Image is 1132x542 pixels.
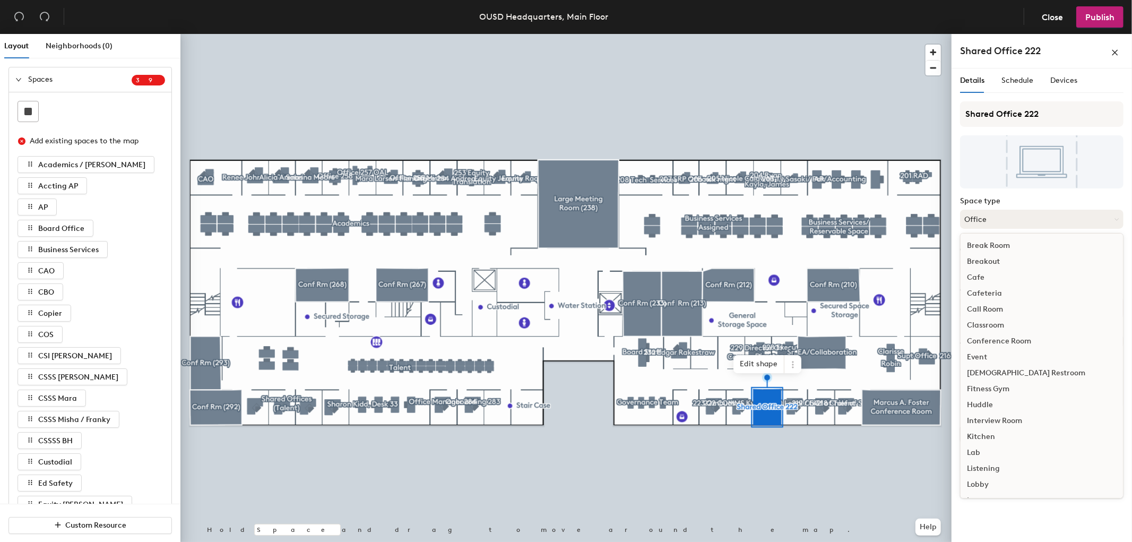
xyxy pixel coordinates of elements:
[961,413,1123,429] div: Interview Room
[18,432,82,449] button: CSSSS BH
[18,326,63,343] button: COS
[38,458,72,467] span: Custodial
[18,241,108,258] button: Business Services
[18,177,87,194] button: Accting AP
[1111,49,1119,56] span: close
[149,76,161,84] span: 9
[1042,12,1063,22] span: Close
[961,461,1123,477] div: Listening
[38,436,73,445] span: CSSSS BH
[961,302,1123,317] div: Call Room
[4,41,29,50] span: Layout
[38,266,55,276] span: CAO
[18,262,64,279] button: CAO
[961,238,1123,254] div: Break Room
[18,199,57,216] button: AP
[961,349,1123,365] div: Event
[38,351,112,360] span: CSI [PERSON_NAME]
[18,305,71,322] button: Copier
[961,445,1123,461] div: Lab
[18,220,93,237] button: Board Office
[38,288,54,297] span: CBO
[18,137,25,145] span: close-circle
[961,270,1123,286] div: Cafe
[38,160,145,169] span: Academics / [PERSON_NAME]
[18,368,127,385] button: CSSS [PERSON_NAME]
[1085,12,1114,22] span: Publish
[38,203,48,212] span: AP
[34,6,55,28] button: Redo (⌘ + ⇧ + Z)
[1001,76,1033,85] span: Schedule
[38,309,62,318] span: Copier
[1076,6,1124,28] button: Publish
[38,394,77,403] span: CSSS Mara
[30,135,156,147] div: Add existing spaces to the map
[18,347,121,364] button: CSI [PERSON_NAME]
[961,477,1123,493] div: Lobby
[132,75,165,85] sup: 39
[136,76,149,84] span: 3
[18,496,132,513] button: Equity [PERSON_NAME]
[38,373,118,382] span: CSSS [PERSON_NAME]
[66,521,127,530] span: Custom Resource
[38,330,54,339] span: COS
[961,429,1123,445] div: Kitchen
[18,283,63,300] button: CBO
[18,475,82,492] button: Ed Safety
[18,453,81,470] button: Custodial
[8,6,30,28] button: Undo (⌘ + Z)
[15,76,22,83] span: expanded
[8,517,172,534] button: Custom Resource
[28,67,132,92] span: Spaces
[961,317,1123,333] div: Classroom
[960,44,1041,58] h4: Shared Office 222
[38,182,78,191] span: Accting AP
[18,390,86,407] button: CSSS Mara
[1050,76,1077,85] span: Devices
[961,254,1123,270] div: Breakout
[480,10,609,23] div: OUSD Headquarters, Main Floor
[38,479,73,488] span: Ed Safety
[961,365,1123,381] div: [DEMOGRAPHIC_DATA] Restroom
[38,245,99,254] span: Business Services
[960,197,1124,205] label: Space type
[915,519,941,536] button: Help
[961,333,1123,349] div: Conference Room
[18,156,154,173] button: Academics / [PERSON_NAME]
[960,135,1124,188] img: The space named Shared Office 222
[961,381,1123,397] div: Fitness Gym
[960,76,984,85] span: Details
[18,411,119,428] button: CSSS Misha / Franky
[38,224,84,233] span: Board Office
[1033,6,1072,28] button: Close
[46,41,113,50] span: Neighborhoods (0)
[38,415,110,424] span: CSSS Misha / Franky
[14,11,24,22] span: undo
[733,355,784,373] span: Edit shape
[961,493,1123,509] div: Lounge
[960,210,1124,229] button: Office
[961,286,1123,302] div: Cafeteria
[961,397,1123,413] div: Huddle
[38,500,123,509] span: Equity [PERSON_NAME]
